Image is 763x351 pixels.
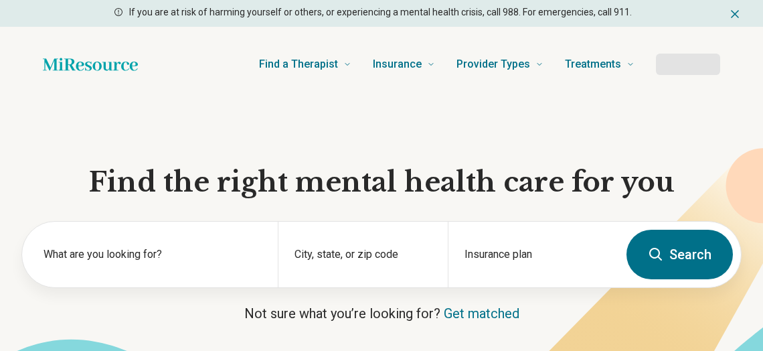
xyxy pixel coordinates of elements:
[373,55,422,74] span: Insurance
[728,5,742,21] button: Dismiss
[259,38,351,91] a: Find a Therapist
[626,230,733,279] button: Search
[456,38,543,91] a: Provider Types
[373,38,435,91] a: Insurance
[565,38,634,91] a: Treatments
[565,55,621,74] span: Treatments
[44,247,262,263] label: What are you looking for?
[43,51,138,78] a: Home page
[444,305,519,322] a: Get matched
[259,55,338,74] span: Find a Therapist
[21,304,742,323] p: Not sure what you’re looking for?
[456,55,530,74] span: Provider Types
[129,5,632,19] p: If you are at risk of harming yourself or others, or experiencing a mental health crisis, call 98...
[21,165,742,200] h1: Find the right mental health care for you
